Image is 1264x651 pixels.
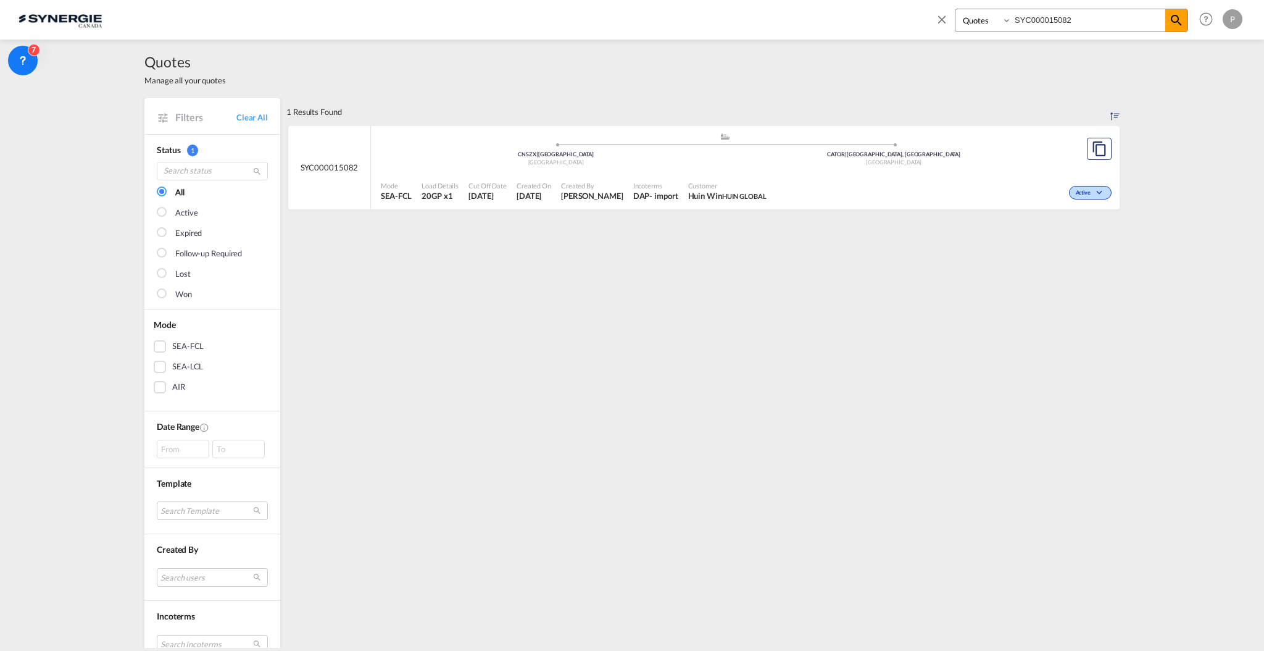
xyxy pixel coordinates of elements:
[1165,9,1187,31] span: icon-magnify
[536,151,538,157] span: |
[1087,138,1112,160] button: Copy Quote
[845,151,847,157] span: |
[649,190,678,201] div: - import
[252,167,262,176] md-icon: icon-magnify
[633,190,678,201] div: DAP import
[528,159,584,166] span: [GEOGRAPHIC_DATA]
[154,340,271,353] md-checkbox: SEA-FCL
[157,544,198,555] span: Created By
[19,6,102,33] img: 1f56c880d42311ef80fc7dca854c8e59.png
[157,611,195,621] span: Incoterms
[236,112,268,123] a: Clear All
[517,181,551,190] span: Created On
[1223,9,1242,29] div: P
[827,151,960,157] span: CATOR [GEOGRAPHIC_DATA], [GEOGRAPHIC_DATA]
[175,111,236,124] span: Filters
[301,162,359,173] span: SYC000015082
[154,319,176,330] span: Mode
[157,440,209,458] div: From
[199,422,209,432] md-icon: Created On
[175,227,202,240] div: Expired
[1094,190,1108,196] md-icon: icon-chevron-down
[172,340,204,353] div: SEA-FCL
[175,207,197,219] div: Active
[144,52,226,72] span: Quotes
[157,440,268,458] span: From To
[468,190,507,201] span: 26 Sep 2025
[1169,13,1184,28] md-icon: icon-magnify
[157,144,268,156] div: Status 1
[1076,189,1094,198] span: Active
[422,190,459,201] span: 20GP x 1
[722,192,767,200] span: HUIN GLOBAL
[517,190,551,201] span: 26 Sep 2025
[866,159,921,166] span: [GEOGRAPHIC_DATA]
[688,181,767,190] span: Customer
[144,75,226,86] span: Manage all your quotes
[157,421,199,432] span: Date Range
[518,151,594,157] span: CNSZX [GEOGRAPHIC_DATA]
[468,181,507,190] span: Cut Off Date
[422,181,459,190] span: Load Details
[1195,9,1223,31] div: Help
[172,361,203,373] div: SEA-LCL
[718,133,733,140] md-icon: assets/icons/custom/ship-fill.svg
[157,162,268,180] input: Search status
[935,12,949,26] md-icon: icon-close
[381,181,412,190] span: Mode
[561,181,623,190] span: Created By
[633,181,678,190] span: Incoterms
[175,187,185,199] div: All
[935,9,955,38] span: icon-close
[154,361,271,373] md-checkbox: SEA-LCL
[288,126,1120,210] div: SYC000015082 assets/icons/custom/ship-fill.svgassets/icons/custom/roll-o-plane.svgOriginShenzhen ...
[633,190,650,201] div: DAP
[381,190,412,201] span: SEA-FCL
[286,98,342,125] div: 1 Results Found
[561,190,623,201] span: Pablo Gomez Saldarriaga
[688,190,767,201] span: Huin Win HUIN GLOBAL
[154,381,271,393] md-checkbox: AIR
[1195,9,1216,30] span: Help
[187,145,198,156] span: 1
[1092,141,1107,156] md-icon: assets/icons/custom/copyQuote.svg
[1012,9,1165,31] input: Enter Quotation Number
[175,288,192,301] div: Won
[212,440,265,458] div: To
[157,145,180,155] span: Status
[175,268,191,280] div: Lost
[157,478,191,489] span: Template
[175,248,242,260] div: Follow-up Required
[172,381,185,393] div: AIR
[1069,186,1112,199] div: Change Status Here
[1110,98,1120,125] div: Sort by: Created On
